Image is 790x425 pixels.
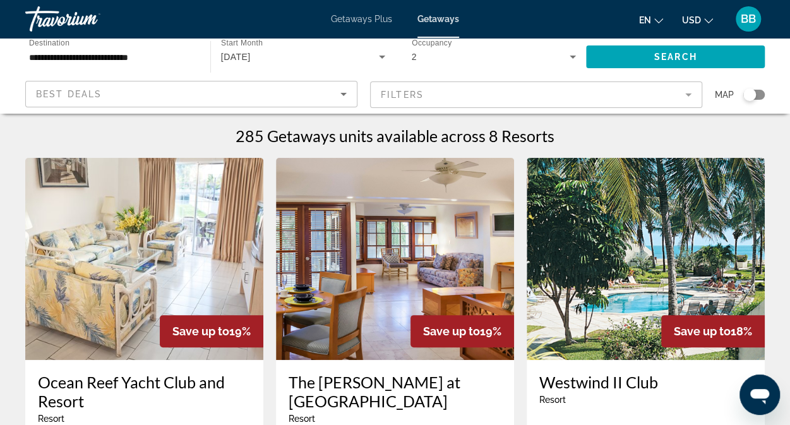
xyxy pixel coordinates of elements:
[674,325,731,338] span: Save up to
[172,325,229,338] span: Save up to
[412,39,452,47] span: Occupancy
[682,15,701,25] span: USD
[682,11,713,29] button: Change currency
[417,14,459,24] a: Getaways
[276,158,514,360] img: A200I01X.jpg
[639,15,651,25] span: en
[160,315,263,347] div: 19%
[25,3,152,35] a: Travorium
[661,315,765,347] div: 18%
[289,414,315,424] span: Resort
[732,6,765,32] button: User Menu
[221,52,251,62] span: [DATE]
[423,325,480,338] span: Save up to
[236,126,554,145] h1: 285 Getaways units available across 8 Resorts
[36,89,102,99] span: Best Deals
[412,52,417,62] span: 2
[639,11,663,29] button: Change language
[654,52,697,62] span: Search
[289,373,501,410] a: The [PERSON_NAME] at [GEOGRAPHIC_DATA]
[38,414,64,424] span: Resort
[715,86,734,104] span: Map
[29,39,69,47] span: Destination
[25,158,263,360] img: 2093I01L.jpg
[331,14,392,24] a: Getaways Plus
[739,374,780,415] iframe: Button to launch messaging window
[539,373,752,392] a: Westwind II Club
[527,158,765,360] img: 0585I01X.jpg
[36,87,347,102] mat-select: Sort by
[741,13,756,25] span: BB
[38,373,251,410] a: Ocean Reef Yacht Club and Resort
[586,45,765,68] button: Search
[221,39,263,47] span: Start Month
[539,395,566,405] span: Resort
[410,315,514,347] div: 19%
[370,81,702,109] button: Filter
